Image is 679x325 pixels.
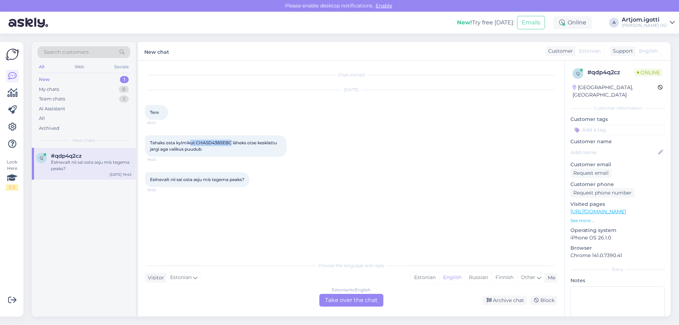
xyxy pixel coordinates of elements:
[570,277,665,284] p: Notes
[332,287,371,293] div: Estonian to English
[39,76,50,83] div: New
[570,266,665,273] div: Extra
[119,95,129,103] div: 3
[6,184,18,191] div: 1 / 3
[465,272,492,283] div: Russian
[39,86,59,93] div: My chats
[145,274,164,282] div: Visitor
[119,86,129,93] div: 8
[517,16,545,29] button: Emails
[573,84,658,99] div: [GEOGRAPHIC_DATA], [GEOGRAPHIC_DATA]
[120,76,129,83] div: 1
[37,62,46,71] div: All
[144,46,169,56] label: New chat
[6,48,19,61] img: Askly Logo
[492,272,517,283] div: Finnish
[72,137,95,144] span: New chats
[570,124,665,135] input: Add a tag
[373,2,394,9] span: Enable
[457,19,472,26] b: New!
[570,105,665,111] div: Customer information
[576,71,580,76] span: q
[570,116,665,123] p: Customer tags
[39,125,59,132] div: Archived
[570,168,611,178] div: Request email
[145,262,557,269] div: Choose the language and reply
[39,95,65,103] div: Team chats
[570,252,665,259] p: Chrome 141.0.7390.41
[570,161,665,168] p: Customer email
[145,87,557,93] div: [DATE]
[170,274,192,282] span: Estonian
[610,47,633,55] div: Support
[110,172,132,177] div: [DATE] 19:45
[113,62,130,71] div: Socials
[553,16,592,29] div: Online
[51,159,132,172] div: Eelnevalt nii sai osta asju mis tegema peaks?
[457,18,514,27] div: Try free [DATE]:
[51,153,82,159] span: #qdp4q2cz
[39,115,45,122] div: All
[622,17,667,23] div: Artjom.igotti
[570,181,665,188] p: Customer phone
[622,17,675,28] a: Artjom.igotti[PERSON_NAME] OÜ
[570,234,665,242] p: iPhone OS 26.1.0
[147,120,174,126] span: 19:43
[587,68,634,77] div: # qdp4q2cz
[482,296,527,305] div: Archive chat
[570,244,665,252] p: Browser
[150,140,278,152] span: Tahaks osta kylmikut CHASD4385EBC läheks otse kesklattu jargi aga valikus puudub
[147,187,174,193] span: 19:45
[570,188,634,198] div: Request phone number
[570,138,665,145] p: Customer name
[545,47,573,55] div: Customer
[40,155,43,161] span: q
[639,47,657,55] span: English
[145,72,557,78] div: Chat started
[570,201,665,208] p: Visited pages
[545,274,555,282] div: Me
[411,272,439,283] div: Estonian
[147,157,174,162] span: 19:45
[73,62,86,71] div: Web
[521,274,535,280] span: Other
[44,48,89,56] span: Search customers
[150,177,244,182] span: Eelnevalt nii sai osta asju mis tegema peaks?
[39,105,65,112] div: AI Assistant
[570,208,626,215] a: [URL][DOMAIN_NAME]
[150,110,159,115] span: Tere
[571,149,657,156] input: Add name
[319,294,383,307] div: Take over the chat
[634,69,663,76] span: Online
[570,217,665,224] p: See more ...
[530,296,557,305] div: Block
[570,227,665,234] p: Operating system
[6,159,18,191] div: Look Here
[439,272,465,283] div: English
[579,47,600,55] span: Estonian
[622,23,667,28] div: [PERSON_NAME] OÜ
[609,18,619,28] div: A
